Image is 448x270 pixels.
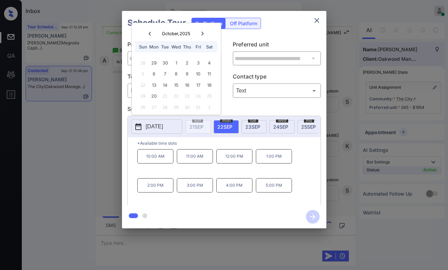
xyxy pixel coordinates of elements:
[297,120,323,133] div: date-select
[220,118,233,123] span: mon
[127,40,216,51] p: Preferred community
[122,11,191,35] h2: Schedule Tour
[205,42,214,51] div: Sat
[149,91,158,101] div: Choose Monday, October 20th, 2025
[248,118,258,123] span: tue
[245,124,260,130] span: 23 SEP
[233,72,321,83] p: Contact type
[160,58,170,67] div: Choose Tuesday, September 30th, 2025
[194,91,203,101] div: Not available Friday, October 24th, 2025
[214,120,239,133] div: date-select
[171,69,181,79] div: Choose Wednesday, October 8th, 2025
[149,69,158,79] div: Choose Monday, October 6th, 2025
[205,69,214,79] div: Choose Saturday, October 11th, 2025
[127,105,321,116] p: Select slot
[138,42,148,51] div: Sun
[146,123,163,131] p: [DATE]
[160,80,170,89] div: Choose Tuesday, October 14th, 2025
[138,69,148,79] div: Not available Sunday, October 5th, 2025
[149,58,158,67] div: Choose Monday, September 29th, 2025
[183,42,192,51] div: Thu
[183,102,192,112] div: Not available Thursday, October 30th, 2025
[276,118,288,123] span: wed
[233,40,321,51] p: Preferred unit
[183,91,192,101] div: Not available Thursday, October 23rd, 2025
[171,80,181,89] div: Choose Wednesday, October 15th, 2025
[138,80,148,89] div: Not available Sunday, October 12th, 2025
[138,102,148,112] div: Not available Sunday, October 26th, 2025
[273,124,288,130] span: 24 SEP
[216,149,252,164] p: 12:00 PM
[171,91,181,101] div: Not available Wednesday, October 22nd, 2025
[234,85,319,96] div: Text
[171,102,181,112] div: Not available Wednesday, October 29th, 2025
[177,149,213,164] p: 11:00 AM
[269,120,295,133] div: date-select
[194,102,203,112] div: Not available Friday, October 31st, 2025
[177,178,213,193] p: 3:00 PM
[194,69,203,79] div: Choose Friday, October 10th, 2025
[205,58,214,67] div: Choose Saturday, October 4th, 2025
[256,149,292,164] p: 1:00 PM
[160,42,170,51] div: Tue
[205,91,214,101] div: Not available Saturday, October 25th, 2025
[192,18,226,29] div: On Platform
[138,58,148,67] div: Not available Sunday, September 28th, 2025
[127,72,216,83] p: Tour type
[160,102,170,112] div: Not available Tuesday, October 28th, 2025
[217,124,232,130] span: 22 SEP
[302,208,324,226] button: btn-next
[256,178,292,193] p: 5:00 PM
[194,58,203,67] div: Choose Friday, October 3rd, 2025
[216,178,252,193] p: 4:00 PM
[160,91,170,101] div: Not available Tuesday, October 21st, 2025
[129,85,214,96] div: In Person
[183,58,192,67] div: Choose Thursday, October 2nd, 2025
[310,14,324,27] button: close
[183,69,192,79] div: Choose Thursday, October 9th, 2025
[134,57,218,113] div: month 2025-10
[137,137,321,149] p: *Available time slots
[171,58,181,67] div: Choose Wednesday, October 1st, 2025
[205,80,214,89] div: Choose Saturday, October 18th, 2025
[194,42,203,51] div: Fri
[162,31,190,36] div: October , 2025
[205,102,214,112] div: Not available Saturday, November 1st, 2025
[160,69,170,79] div: Choose Tuesday, October 7th, 2025
[137,149,173,164] p: 10:00 AM
[149,42,158,51] div: Mon
[149,80,158,89] div: Choose Monday, October 13th, 2025
[138,91,148,101] div: Not available Sunday, October 19th, 2025
[194,80,203,89] div: Choose Friday, October 17th, 2025
[137,178,173,193] p: 2:00 PM
[171,42,181,51] div: Wed
[183,80,192,89] div: Choose Thursday, October 16th, 2025
[304,118,314,123] span: thu
[149,102,158,112] div: Not available Monday, October 27th, 2025
[227,18,261,29] div: Off Platform
[242,120,267,133] div: date-select
[131,119,182,134] button: [DATE]
[301,124,316,130] span: 25 SEP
